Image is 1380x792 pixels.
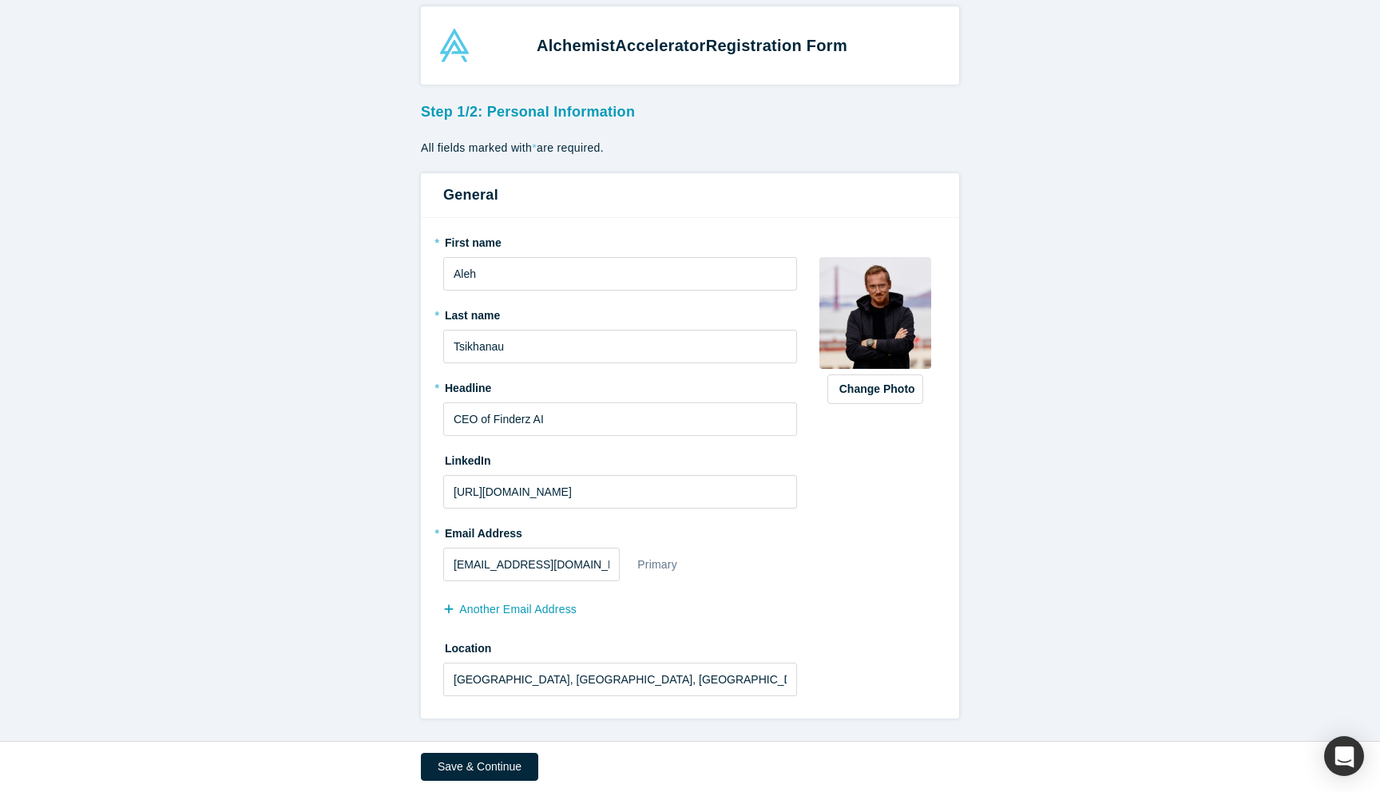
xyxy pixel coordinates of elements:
[615,37,705,54] span: Accelerator
[421,140,959,156] p: All fields marked with are required.
[443,374,797,397] label: Headline
[636,551,678,579] div: Primary
[443,402,797,436] input: Partner, CEO
[819,257,931,369] img: Profile user default
[443,663,797,696] input: Enter a location
[443,447,491,469] label: LinkedIn
[421,96,959,123] h3: Step 1/2: Personal Information
[443,184,937,206] h3: General
[827,374,923,404] button: Change Photo
[537,37,847,54] strong: Alchemist Registration Form
[443,635,797,657] label: Location
[443,596,593,624] button: another Email Address
[421,753,538,781] button: Save & Continue
[438,29,471,62] img: Alchemist Accelerator Logo
[443,302,797,324] label: Last name
[443,520,522,542] label: Email Address
[443,229,797,251] label: First name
